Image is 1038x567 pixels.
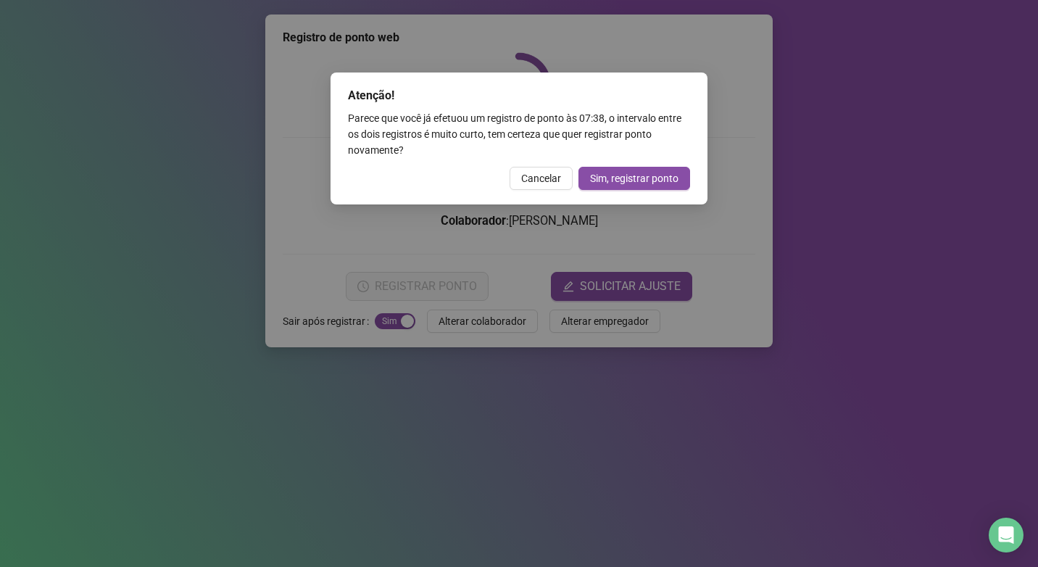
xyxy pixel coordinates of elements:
div: Parece que você já efetuou um registro de ponto às 07:38 , o intervalo entre os dois registros é ... [348,110,690,158]
button: Sim, registrar ponto [578,167,690,190]
div: Open Intercom Messenger [989,518,1024,552]
button: Cancelar [510,167,573,190]
span: Sim, registrar ponto [590,170,678,186]
div: Atenção! [348,87,690,104]
span: Cancelar [521,170,561,186]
